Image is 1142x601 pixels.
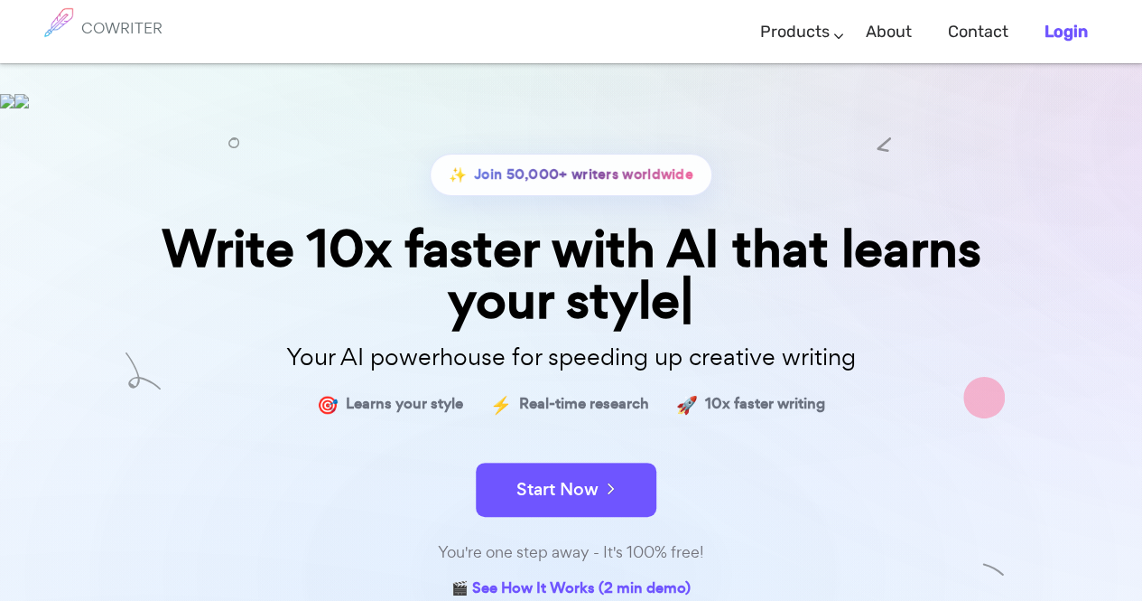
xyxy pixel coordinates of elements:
div: Write 10x faster with AI that learns your style [120,223,1023,326]
span: 🎯 [317,391,339,418]
button: Start Now [476,463,656,517]
span: 10x faster writing [705,391,825,418]
a: Products [760,5,830,59]
span: 🚀 [676,391,698,418]
span: ⚡ [490,391,512,418]
a: Contact [948,5,1008,59]
p: Your AI powerhouse for speeding up creative writing [120,338,1023,377]
h6: COWRITER [81,20,162,36]
span: ✨ [449,162,467,188]
span: Join 50,000+ writers worldwide [474,162,693,188]
span: Learns your style [346,391,463,418]
a: Login [1045,5,1088,59]
div: You're one step away - It's 100% free! [120,540,1023,566]
b: Login [1045,22,1088,42]
a: About [866,5,912,59]
span: Real-time research [519,391,649,418]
